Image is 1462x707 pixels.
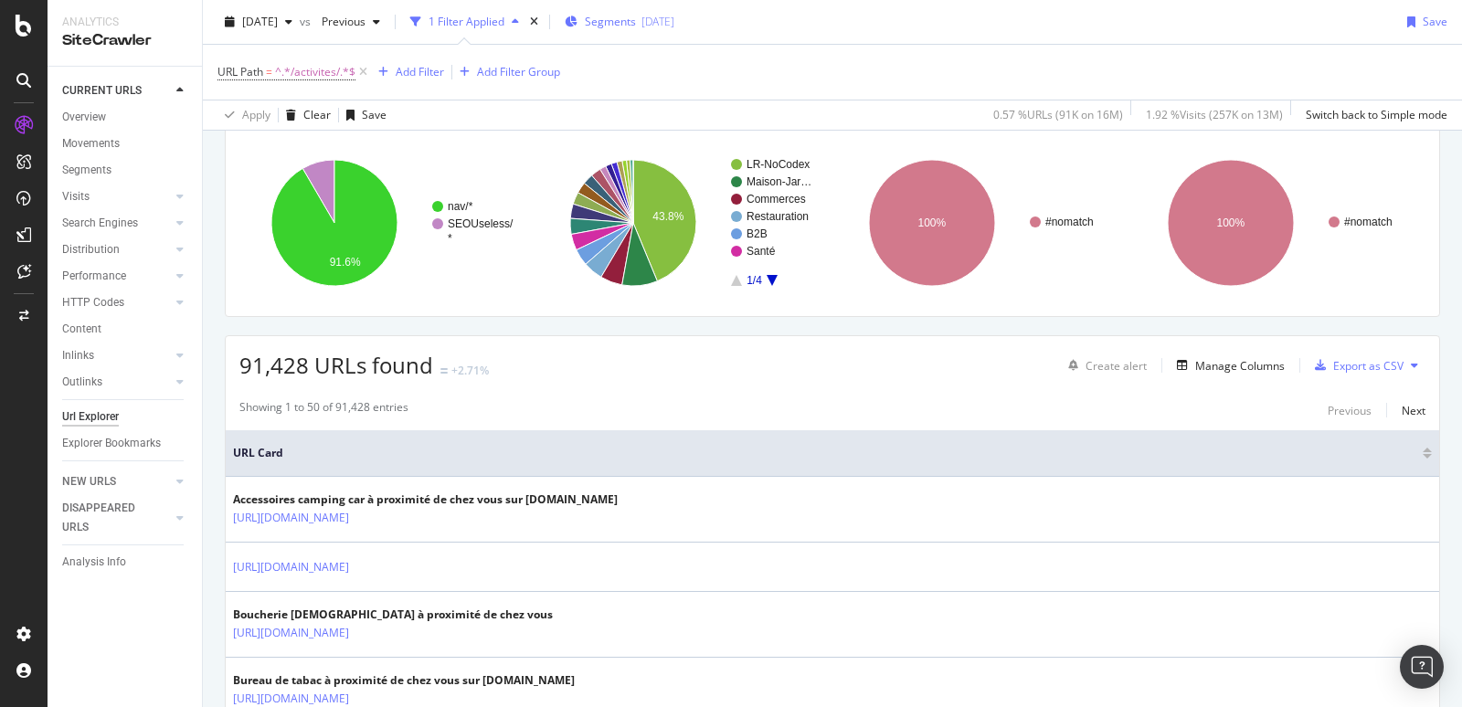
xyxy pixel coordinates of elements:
button: Add Filter Group [452,61,560,83]
div: Explorer Bookmarks [62,434,161,453]
a: [URL][DOMAIN_NAME] [233,509,349,527]
svg: A chart. [239,143,529,302]
a: Visits [62,187,171,206]
span: URL Path [217,64,263,79]
text: Restauration [747,210,809,223]
div: 0.57 % URLs ( 91K on 16M ) [993,107,1123,122]
button: Apply [217,100,270,130]
button: Export as CSV [1308,351,1404,380]
div: Outlinks [62,373,102,392]
a: NEW URLS [62,472,171,491]
span: ^.*/activites/.*$ [275,59,355,85]
svg: A chart. [1136,143,1425,302]
div: Bureau de tabac à proximité de chez vous sur [DOMAIN_NAME] [233,672,575,689]
text: Maison-Jar… [747,175,811,188]
text: 1/4 [747,274,762,287]
a: Inlinks [62,346,171,365]
div: Visits [62,187,90,206]
text: 100% [918,216,947,229]
a: Url Explorer [62,407,189,427]
a: Distribution [62,240,171,259]
div: DISAPPEARED URLS [62,499,154,537]
div: Add Filter Group [477,64,560,79]
text: Santé [747,245,776,258]
div: 1.92 % Visits ( 257K on 13M ) [1146,107,1283,122]
button: Manage Columns [1170,354,1285,376]
button: [DATE] [217,7,300,37]
a: [URL][DOMAIN_NAME] [233,558,349,576]
div: Movements [62,134,120,153]
a: CURRENT URLS [62,81,171,100]
div: Distribution [62,240,120,259]
div: Manage Columns [1195,358,1285,374]
a: Search Engines [62,214,171,233]
a: Performance [62,267,171,286]
button: 1 Filter Applied [403,7,526,37]
text: #nomatch [1045,216,1094,228]
div: Save [362,107,387,122]
a: [URL][DOMAIN_NAME] [233,624,349,642]
button: Segments[DATE] [557,7,682,37]
div: Search Engines [62,214,138,233]
div: 1 Filter Applied [429,14,504,29]
div: Save [1423,14,1447,29]
span: = [266,64,272,79]
span: vs [300,14,314,29]
text: nav/* [448,200,473,213]
div: Url Explorer [62,407,119,427]
div: times [526,13,542,31]
div: NEW URLS [62,472,116,491]
button: Add Filter [371,61,444,83]
div: SiteCrawler [62,30,187,51]
div: Segments [62,161,111,180]
div: Content [62,320,101,339]
div: Overview [62,108,106,127]
div: Export as CSV [1333,358,1404,374]
a: Outlinks [62,373,171,392]
text: #nomatch [1344,216,1393,228]
a: Content [62,320,189,339]
span: URL Card [233,445,1418,461]
div: Accessoires camping car à proximité de chez vous sur [DOMAIN_NAME] [233,491,618,508]
div: CURRENT URLS [62,81,142,100]
div: Analysis Info [62,553,126,572]
span: 91,428 URLs found [239,350,433,380]
a: Analysis Info [62,553,189,572]
button: Save [339,100,387,130]
div: Create alert [1086,358,1147,374]
svg: A chart. [837,143,1127,302]
div: Analytics [62,15,187,30]
a: HTTP Codes [62,293,171,312]
div: Boucherie [DEMOGRAPHIC_DATA] à proximité de chez vous [233,607,553,623]
text: 100% [1217,216,1245,229]
div: Add Filter [396,64,444,79]
span: Segments [585,14,636,29]
div: Next [1402,403,1425,418]
button: Next [1402,399,1425,421]
text: Commerces [747,193,806,206]
div: Inlinks [62,346,94,365]
svg: A chart. [538,143,828,302]
div: Apply [242,107,270,122]
a: DISAPPEARED URLS [62,499,171,537]
span: 2025 Aug. 22nd [242,14,278,29]
div: HTTP Codes [62,293,124,312]
div: Open Intercom Messenger [1400,645,1444,689]
div: Switch back to Simple mode [1306,107,1447,122]
text: 91.6% [330,256,361,269]
a: Explorer Bookmarks [62,434,189,453]
div: [DATE] [641,14,674,29]
div: +2.71% [451,363,489,378]
text: SEOUseless/ [448,217,514,230]
span: Previous [314,14,365,29]
a: Movements [62,134,189,153]
a: Segments [62,161,189,180]
div: Performance [62,267,126,286]
div: Previous [1328,403,1372,418]
button: Save [1400,7,1447,37]
button: Previous [1328,399,1372,421]
button: Create alert [1061,351,1147,380]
